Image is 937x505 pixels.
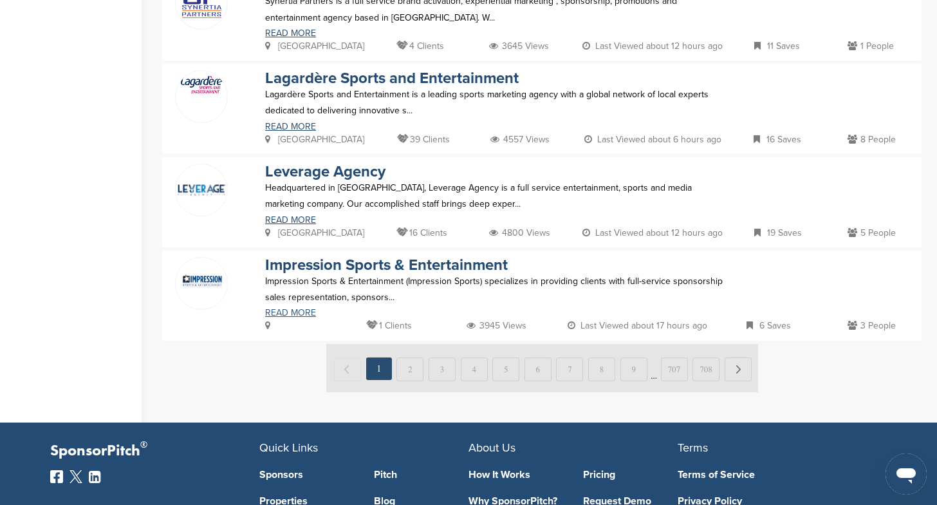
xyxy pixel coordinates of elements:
[582,38,723,54] p: Last Viewed about 12 hours ago
[265,38,364,54] p: [GEOGRAPHIC_DATA]
[490,131,550,148] p: 4557 Views
[583,470,678,480] a: Pricing
[140,437,147,453] span: ®
[265,162,385,181] a: Leverage Agency
[754,38,800,54] p: 11 Saves
[265,273,732,305] p: Impression Sports & Entertainment (Impression Sports) specializes in providing clients with full-...
[70,470,82,483] img: Twitter
[848,225,896,241] p: 5 People
[489,38,549,54] p: 3645 Views
[467,318,526,334] p: 3945 Views
[374,470,469,480] a: Pitch
[366,318,412,334] p: 1 Clients
[176,164,227,216] img: Leve
[265,180,732,212] p: Headquartered in [GEOGRAPHIC_DATA], Leverage Agency is a full service entertainment, sports and m...
[396,38,444,54] p: 4 Clients
[265,86,732,119] p: Lagardère Sports and Entertainment is a leading sports marketing agency with a global network of ...
[848,131,896,148] p: 8 People
[50,442,259,461] p: SponsorPitch
[265,216,732,225] a: READ MORE
[259,470,355,480] a: Sponsors
[265,309,732,318] a: READ MORE
[469,441,515,455] span: About Us
[265,256,508,274] a: Impression Sports & Entertainment
[265,69,519,88] a: Lagardère Sports and Entertainment
[582,225,723,241] p: Last Viewed about 12 hours ago
[265,225,364,241] p: [GEOGRAPHIC_DATA]
[259,441,318,455] span: Quick Links
[568,318,707,334] p: Last Viewed about 17 hours ago
[265,29,732,38] a: READ MORE
[886,453,927,495] iframe: Button to launch messaging window
[678,441,708,455] span: Terms
[848,38,894,54] p: 1 People
[848,318,896,334] p: 3 People
[754,131,801,148] p: 16 Saves
[397,131,450,148] p: 39 Clients
[176,71,227,99] img: Lg
[747,318,791,334] p: 6 Saves
[176,258,227,305] img: Screen shot 2014 12 02 at 10.43.19 am
[50,470,63,483] img: Facebook
[265,131,364,148] p: [GEOGRAPHIC_DATA]
[396,225,447,241] p: 16 Clients
[754,225,802,241] p: 19 Saves
[326,344,758,392] img: Paginate
[469,470,564,480] a: How It Works
[678,470,867,480] a: Terms of Service
[265,122,732,131] a: READ MORE
[489,225,550,241] p: 4800 Views
[584,131,721,148] p: Last Viewed about 6 hours ago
